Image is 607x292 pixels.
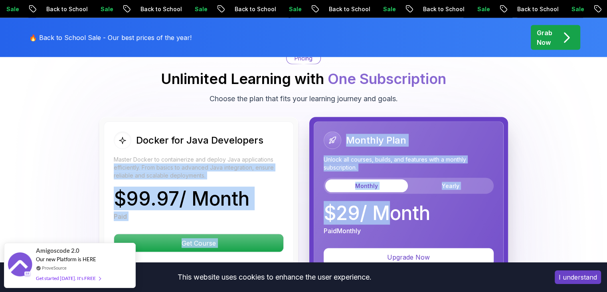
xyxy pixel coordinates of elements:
span: One Subscription [328,70,446,88]
p: Back to School [479,5,534,13]
p: Master Docker to containerize and deploy Java applications efficiently. From basics to advanced J... [114,156,284,180]
p: 🔥 Back to School Sale - Our best prices of the year! [29,33,192,42]
button: Yearly [409,180,492,192]
p: Sale [345,5,371,13]
div: This website uses cookies to enhance the user experience. [6,268,543,286]
a: Upgrade Now [324,253,494,261]
button: Monthly [325,180,408,192]
p: Pricing [295,54,312,62]
button: Upgrade Now [324,248,494,266]
p: $ 99.97 / Month [114,189,249,208]
img: provesource social proof notification image [8,252,32,278]
a: ProveSource [42,264,67,271]
h2: Unlimited Learning with [161,71,446,87]
button: Accept cookies [555,270,601,284]
p: Back to School [197,5,251,13]
p: Unlock all courses, builds, and features with a monthly subscription. [324,156,494,172]
p: Sale [157,5,182,13]
p: Grab Now [537,28,552,47]
p: Sale [439,5,465,13]
p: Sale [251,5,277,13]
p: Sale [63,5,88,13]
p: Paid [114,212,127,221]
h2: Docker for Java Developers [136,134,263,147]
p: Paid Monthly [324,226,361,236]
p: Back to School [291,5,345,13]
p: Sale [534,5,559,13]
span: Our new Platform is HERE [36,256,96,262]
div: Get started [DATE]. It's FREE [36,274,101,283]
p: Choose the plan that fits your learning journey and goals. [210,93,398,104]
p: Back to School [8,5,63,13]
button: Get Course [114,234,284,252]
p: $ 29 / Month [324,204,430,223]
p: Back to School [385,5,439,13]
span: Amigoscode 2.0 [36,246,79,255]
h2: Monthly Plan [346,134,406,147]
p: Back to School [103,5,157,13]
